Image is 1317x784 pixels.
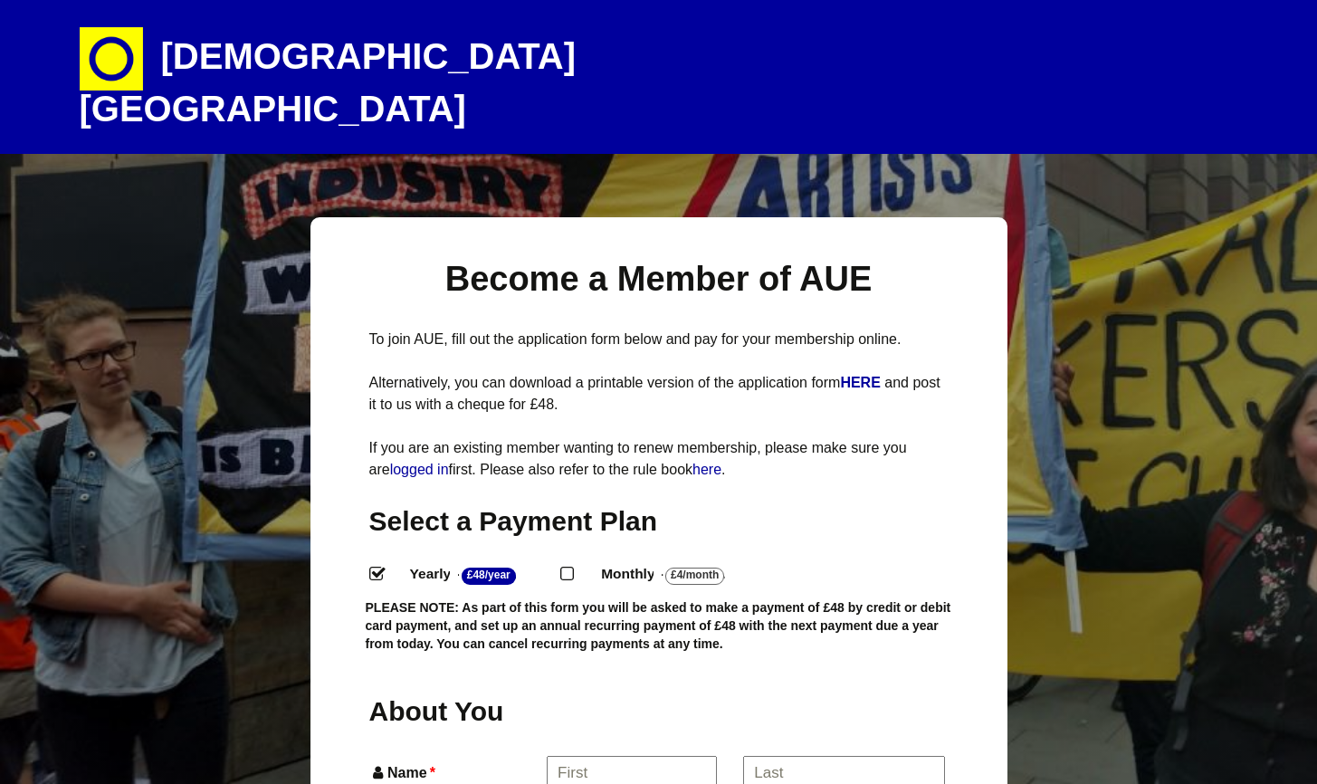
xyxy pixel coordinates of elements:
[840,375,880,390] strong: HERE
[369,329,949,350] p: To join AUE, fill out the application form below and pay for your membership online.
[390,462,449,477] a: logged in
[369,506,658,536] span: Select a Payment Plan
[369,437,949,481] p: If you are an existing member wanting to renew membership, please make sure you are first. Please...
[369,372,949,416] p: Alternatively, you can download a printable version of the application form and post it to us wit...
[585,561,769,588] label: Monthly - .
[692,462,721,477] a: here
[80,27,143,91] img: circle-e1448293145835.png
[394,561,561,588] label: Yearly - .
[840,375,884,390] a: HERE
[665,568,724,585] strong: £4/Month
[462,568,516,585] strong: £48/Year
[369,257,949,301] h1: Become a Member of AUE
[369,693,543,729] h2: About You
